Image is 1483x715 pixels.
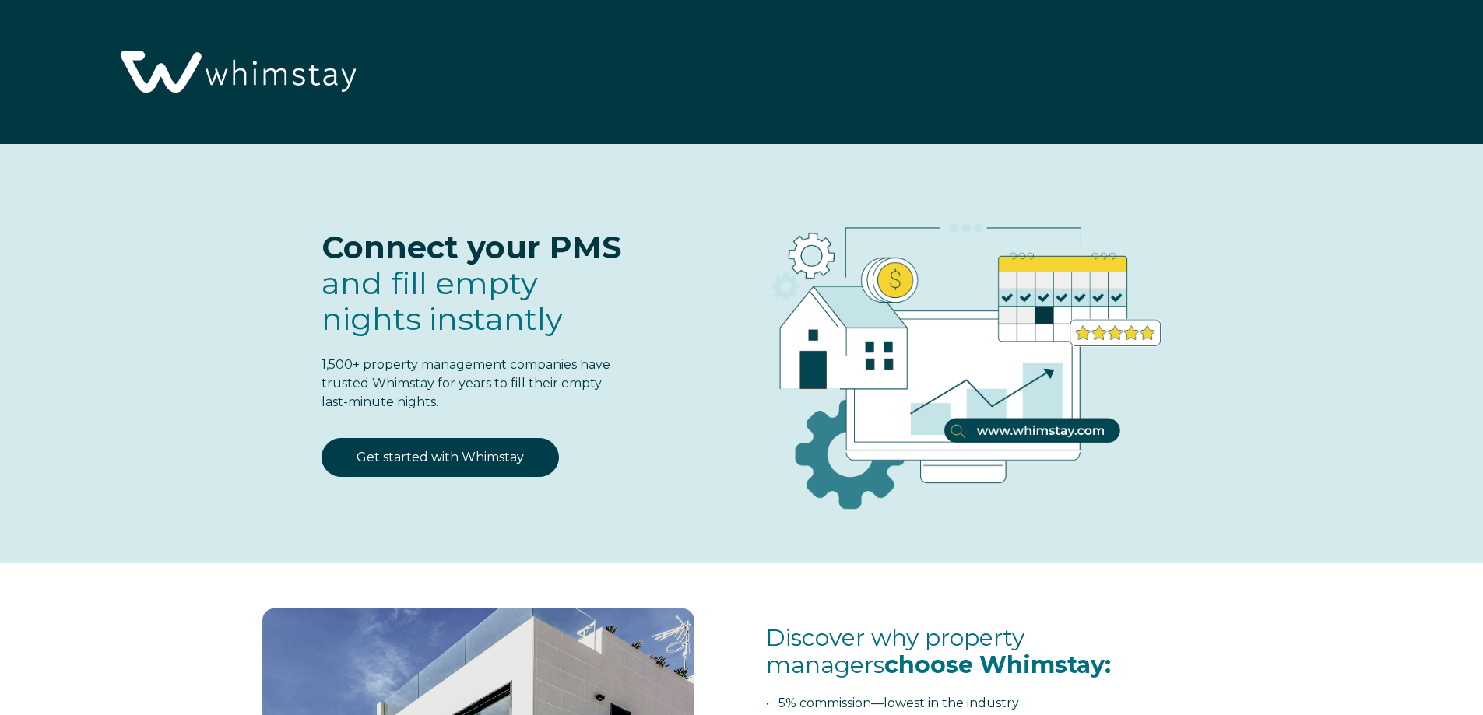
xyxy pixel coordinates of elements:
img: Whimstay Logo-02 1 [109,8,364,138]
img: RBO Ilustrations-03 [684,175,1232,534]
span: 1,500+ property management companies have trusted Whimstay for years to fill their empty last-min... [322,357,610,409]
span: choose Whimstay: [884,650,1111,679]
a: Get started with Whimstay [322,438,559,477]
span: • 5% commission—lowest in the industry [766,696,1019,710]
span: Connect your PMS [322,228,621,266]
span: and [322,264,563,338]
span: Discover why property managers [766,623,1111,679]
span: fill empty nights instantly [322,264,563,338]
